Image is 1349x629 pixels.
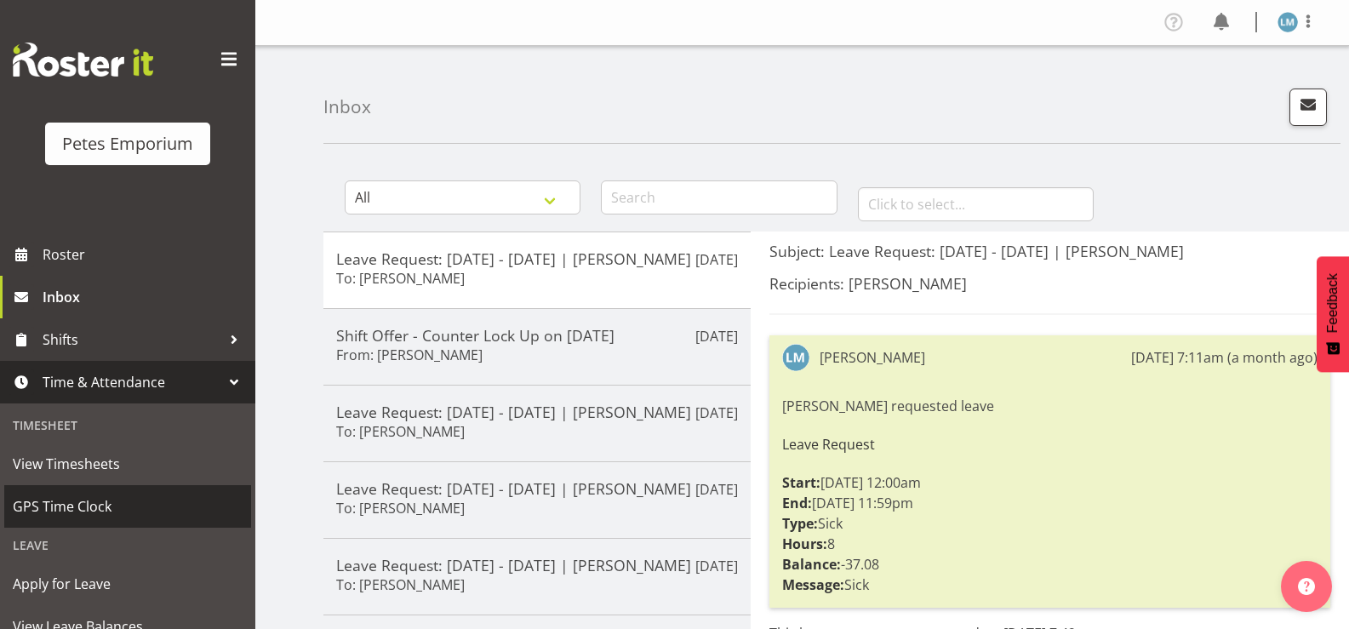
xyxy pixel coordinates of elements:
[43,369,221,395] span: Time & Attendance
[782,514,818,533] strong: Type:
[62,131,193,157] div: Petes Emporium
[13,571,243,597] span: Apply for Leave
[695,403,738,423] p: [DATE]
[13,43,153,77] img: Rosterit website logo
[782,535,827,553] strong: Hours:
[769,242,1330,260] h5: Subject: Leave Request: [DATE] - [DATE] | [PERSON_NAME]
[4,485,251,528] a: GPS Time Clock
[336,423,465,440] h6: To: [PERSON_NAME]
[336,249,738,268] h5: Leave Request: [DATE] - [DATE] | [PERSON_NAME]
[820,347,925,368] div: [PERSON_NAME]
[695,326,738,346] p: [DATE]
[782,344,809,371] img: lianne-morete5410.jpg
[336,479,738,498] h5: Leave Request: [DATE] - [DATE] | [PERSON_NAME]
[782,392,1318,599] div: [PERSON_NAME] requested leave [DATE] 12:00am [DATE] 11:59pm Sick 8 -37.08 Sick
[4,528,251,563] div: Leave
[601,180,837,214] input: Search
[1131,347,1318,368] div: [DATE] 7:11am (a month ago)
[323,97,371,117] h4: Inbox
[336,500,465,517] h6: To: [PERSON_NAME]
[4,563,251,605] a: Apply for Leave
[1325,273,1340,333] span: Feedback
[782,575,844,594] strong: Message:
[336,576,465,593] h6: To: [PERSON_NAME]
[4,408,251,443] div: Timesheet
[782,555,841,574] strong: Balance:
[336,326,738,345] h5: Shift Offer - Counter Lock Up on [DATE]
[43,284,247,310] span: Inbox
[695,556,738,576] p: [DATE]
[13,494,243,519] span: GPS Time Clock
[1317,256,1349,372] button: Feedback - Show survey
[43,242,247,267] span: Roster
[43,327,221,352] span: Shifts
[769,274,1330,293] h5: Recipients: [PERSON_NAME]
[13,451,243,477] span: View Timesheets
[695,249,738,270] p: [DATE]
[782,437,1318,452] h6: Leave Request
[782,494,812,512] strong: End:
[4,443,251,485] a: View Timesheets
[1298,578,1315,595] img: help-xxl-2.png
[782,473,820,492] strong: Start:
[336,403,738,421] h5: Leave Request: [DATE] - [DATE] | [PERSON_NAME]
[336,556,738,575] h5: Leave Request: [DATE] - [DATE] | [PERSON_NAME]
[336,270,465,287] h6: To: [PERSON_NAME]
[336,346,483,363] h6: From: [PERSON_NAME]
[858,187,1094,221] input: Click to select...
[695,479,738,500] p: [DATE]
[1278,12,1298,32] img: lianne-morete5410.jpg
